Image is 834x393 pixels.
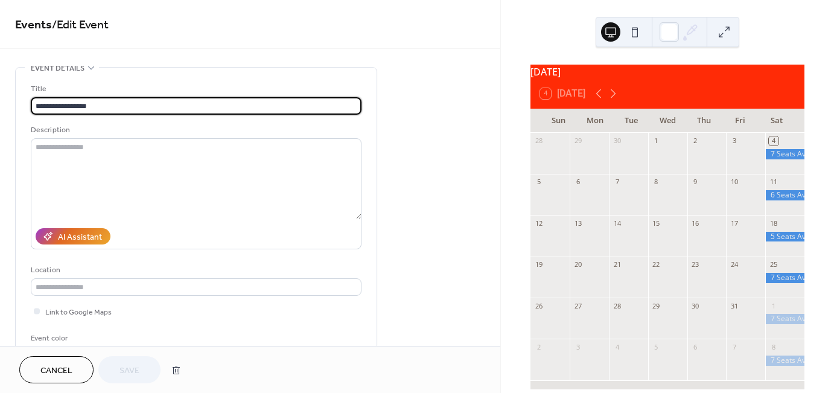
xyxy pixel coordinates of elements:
[45,306,112,319] span: Link to Google Maps
[613,342,622,351] div: 4
[613,301,622,310] div: 28
[769,177,778,187] div: 11
[613,260,622,269] div: 21
[613,177,622,187] div: 7
[31,264,359,276] div: Location
[730,136,739,145] div: 3
[573,301,582,310] div: 27
[534,136,543,145] div: 28
[573,136,582,145] div: 29
[765,314,804,324] div: 7 Seats Available
[40,365,72,377] span: Cancel
[613,219,622,228] div: 14
[730,260,739,269] div: 24
[652,342,661,351] div: 5
[730,301,739,310] div: 31
[722,109,758,133] div: Fri
[534,177,543,187] div: 5
[613,109,649,133] div: Tue
[652,260,661,269] div: 22
[730,219,739,228] div: 17
[52,13,109,37] span: / Edit Event
[573,219,582,228] div: 13
[765,190,804,200] div: 6 Seats Available
[652,219,661,228] div: 15
[765,356,804,366] div: 7 Seats Available
[31,83,359,95] div: Title
[769,301,778,310] div: 1
[534,301,543,310] div: 26
[691,342,700,351] div: 6
[730,177,739,187] div: 10
[691,136,700,145] div: 2
[686,109,722,133] div: Thu
[534,260,543,269] div: 19
[730,342,739,351] div: 7
[652,301,661,310] div: 29
[769,342,778,351] div: 8
[19,356,94,383] button: Cancel
[530,65,804,79] div: [DATE]
[649,109,686,133] div: Wed
[613,136,622,145] div: 30
[765,273,804,283] div: 7 Seats Available
[31,332,121,345] div: Event color
[31,62,84,75] span: Event details
[576,109,613,133] div: Mon
[765,149,804,159] div: 7 Seats Available
[691,301,700,310] div: 30
[540,109,576,133] div: Sun
[58,231,102,244] div: AI Assistant
[691,177,700,187] div: 9
[573,260,582,269] div: 20
[36,228,110,244] button: AI Assistant
[769,136,778,145] div: 4
[534,219,543,228] div: 12
[534,342,543,351] div: 2
[573,177,582,187] div: 6
[15,13,52,37] a: Events
[652,177,661,187] div: 8
[691,219,700,228] div: 16
[31,124,359,136] div: Description
[769,219,778,228] div: 18
[652,136,661,145] div: 1
[573,342,582,351] div: 3
[769,260,778,269] div: 25
[691,260,700,269] div: 23
[759,109,795,133] div: Sat
[765,232,804,242] div: 5 Seats Available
